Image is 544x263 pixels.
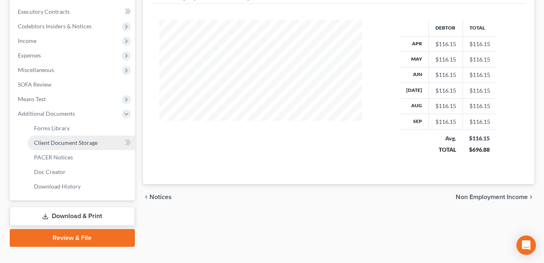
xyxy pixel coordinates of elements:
th: May [400,52,429,67]
span: SOFA Review [18,81,51,88]
span: Doc Creator [34,168,66,175]
a: Client Document Storage [28,136,135,150]
a: PACER Notices [28,150,135,165]
span: Executory Contracts [18,8,70,15]
div: $116.15 [435,40,456,48]
a: Download & Print [10,207,135,226]
span: Means Test [18,95,46,102]
td: $116.15 [463,98,497,114]
span: Notices [149,194,172,200]
div: $696.88 [469,146,490,154]
td: $116.15 [463,114,497,129]
a: SOFA Review [11,77,135,92]
a: Doc Creator [28,165,135,179]
span: Miscellaneous [18,66,54,73]
span: Client Document Storage [34,139,98,146]
th: [DATE] [400,83,429,98]
div: Avg. [435,134,456,142]
span: Download History [34,183,81,190]
th: Debtor [429,20,463,36]
div: TOTAL [435,146,456,154]
th: Aug [400,98,429,114]
span: Income [18,37,36,44]
td: $116.15 [463,52,497,67]
th: Jun [400,67,429,83]
th: Sep [400,114,429,129]
th: Total [463,20,497,36]
span: Forms Library [34,125,70,131]
a: Executory Contracts [11,4,135,19]
td: $116.15 [463,36,497,51]
div: $116.15 [435,55,456,64]
td: $116.15 [463,67,497,83]
i: chevron_left [143,194,149,200]
div: $116.15 [435,102,456,110]
span: PACER Notices [34,154,73,161]
div: $116.15 [435,71,456,79]
div: $116.15 [435,87,456,95]
span: Codebtors Insiders & Notices [18,23,92,30]
div: Open Intercom Messenger [516,235,536,255]
div: $116.15 [435,118,456,126]
a: Forms Library [28,121,135,136]
span: Additional Documents [18,110,75,117]
td: $116.15 [463,83,497,98]
a: Download History [28,179,135,194]
button: chevron_left Notices [143,194,172,200]
span: Expenses [18,52,41,59]
th: Apr [400,36,429,51]
div: $116.15 [469,134,490,142]
a: Review & File [10,229,135,247]
span: Non Employment Income [456,194,528,200]
i: chevron_right [528,194,534,200]
button: Non Employment Income chevron_right [456,194,534,200]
